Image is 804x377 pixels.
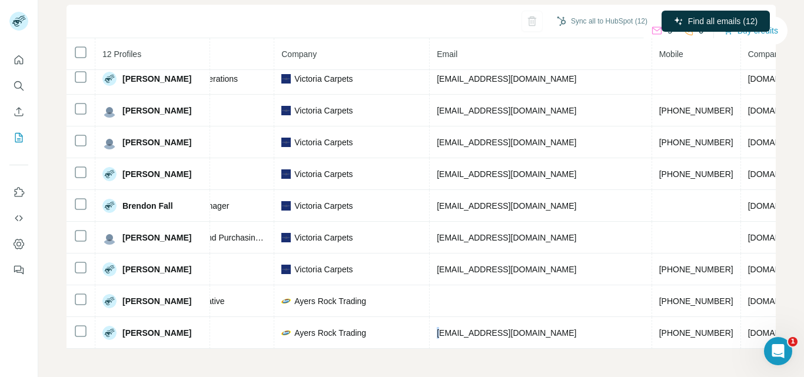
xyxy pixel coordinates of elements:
[688,15,758,27] span: Find all emails (12)
[659,106,733,115] span: [PHONE_NUMBER]
[659,328,733,338] span: [PHONE_NUMBER]
[9,233,28,255] button: Dashboard
[281,328,291,338] img: company-logo
[126,233,294,242] span: Production Planning And Purchasing Manager
[9,49,28,71] button: Quick start
[9,101,28,122] button: Enrich CSV
[102,199,117,213] img: Avatar
[294,73,353,85] span: Victoria Carpets
[122,263,191,275] span: [PERSON_NAME]
[281,138,291,147] img: company-logo
[294,168,353,180] span: Victoria Carpets
[122,136,191,148] span: [PERSON_NAME]
[102,262,117,276] img: Avatar
[437,265,576,274] span: [EMAIL_ADDRESS][DOMAIN_NAME]
[102,135,117,149] img: Avatar
[102,72,117,86] img: Avatar
[437,106,576,115] span: [EMAIL_ADDRESS][DOMAIN_NAME]
[437,49,457,59] span: Email
[437,233,576,242] span: [EMAIL_ADDRESS][DOMAIN_NAME]
[102,49,141,59] span: 12 Profiles
[437,328,576,338] span: [EMAIL_ADDRESS][DOMAIN_NAME]
[102,231,117,245] img: Avatar
[662,11,770,32] button: Find all emails (12)
[659,296,733,306] span: [PHONE_NUMBER]
[659,169,733,179] span: [PHONE_NUMBER]
[122,73,191,85] span: [PERSON_NAME]
[294,232,353,243] span: Victoria Carpets
[122,200,173,212] span: Brendon Fall
[9,75,28,96] button: Search
[281,106,291,115] img: company-logo
[437,138,576,147] span: [EMAIL_ADDRESS][DOMAIN_NAME]
[102,167,117,181] img: Avatar
[122,295,191,307] span: [PERSON_NAME]
[294,200,353,212] span: Victoria Carpets
[102,326,117,340] img: Avatar
[437,74,576,84] span: [EMAIL_ADDRESS][DOMAIN_NAME]
[281,74,291,84] img: company-logo
[9,208,28,229] button: Use Surfe API
[294,263,353,275] span: Victoria Carpets
[122,168,191,180] span: [PERSON_NAME]
[659,49,683,59] span: Mobile
[437,201,576,211] span: [EMAIL_ADDRESS][DOMAIN_NAME]
[281,233,291,242] img: company-logo
[9,182,28,203] button: Use Surfe on LinkedIn
[9,127,28,148] button: My lists
[102,104,117,118] img: Avatar
[294,105,353,116] span: Victoria Carpets
[122,232,191,243] span: [PERSON_NAME]
[764,337,792,365] iframe: Intercom live chat
[281,169,291,179] img: company-logo
[122,105,191,116] span: [PERSON_NAME]
[549,12,656,30] button: Sync all to HubSpot (12)
[281,265,291,274] img: company-logo
[281,49,317,59] span: Company
[294,327,366,339] span: Ayers Rock Trading
[122,327,191,339] span: [PERSON_NAME]
[281,296,291,306] img: company-logo
[294,136,353,148] span: Victoria Carpets
[281,201,291,211] img: company-logo
[9,259,28,281] button: Feedback
[437,169,576,179] span: [EMAIL_ADDRESS][DOMAIN_NAME]
[659,138,733,147] span: [PHONE_NUMBER]
[294,295,366,307] span: Ayers Rock Trading
[788,337,798,346] span: 1
[659,265,733,274] span: [PHONE_NUMBER]
[126,296,224,306] span: Field Sales Representative
[102,294,117,308] img: Avatar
